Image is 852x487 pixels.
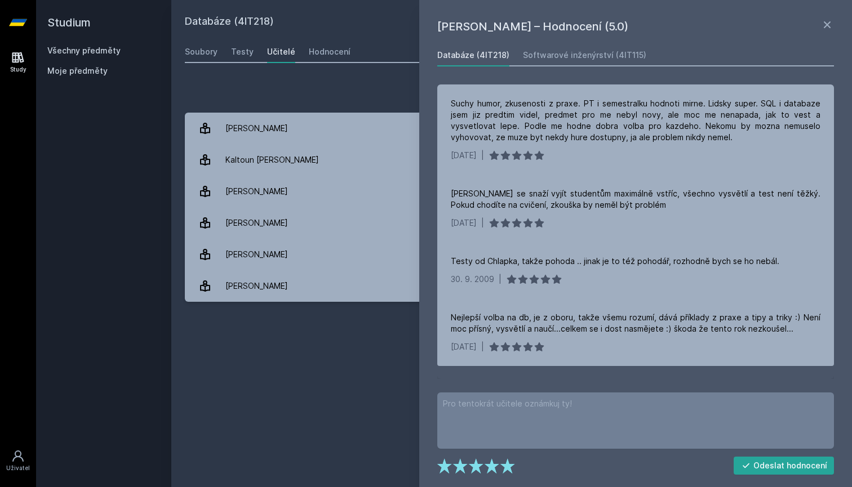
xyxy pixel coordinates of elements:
[185,176,838,207] a: [PERSON_NAME] 9 hodnocení 2.7
[185,207,838,239] a: [PERSON_NAME] 29 hodnocení 4.3
[499,274,502,285] div: |
[451,256,779,267] div: Testy od Chlapka, takže pohoda .. jinak je to též pohodář, rozhodně bych se ho nebál.
[451,98,820,143] div: Suchy humor, zkusenosti z praxe. PT i semestralku hodnoti mirne. Lidsky super. SQL i databaze jse...
[225,212,288,234] div: [PERSON_NAME]
[2,45,34,79] a: Study
[185,113,838,144] a: [PERSON_NAME] 35 hodnocení 4.5
[185,46,218,57] div: Soubory
[185,41,218,63] a: Soubory
[309,46,350,57] div: Hodnocení
[451,150,477,161] div: [DATE]
[185,239,838,270] a: [PERSON_NAME] 2 hodnocení 4.0
[267,46,295,57] div: Učitelé
[451,217,477,229] div: [DATE]
[185,144,838,176] a: Kaltoun [PERSON_NAME] 1 hodnocení 4.0
[2,444,34,478] a: Uživatel
[231,41,254,63] a: Testy
[309,41,350,63] a: Hodnocení
[225,117,288,140] div: [PERSON_NAME]
[225,149,319,171] div: Kaltoun [PERSON_NAME]
[481,217,484,229] div: |
[231,46,254,57] div: Testy
[185,14,712,32] h2: Databáze (4IT218)
[185,270,838,302] a: [PERSON_NAME] 4 hodnocení 5.0
[451,274,494,285] div: 30. 9. 2009
[225,243,288,266] div: [PERSON_NAME]
[6,464,30,472] div: Uživatel
[47,65,108,77] span: Moje předměty
[451,312,820,334] div: Nejlepší volba na db, je z oboru, takže všemu rozumí, dává příklady z praxe a tipy a triky :) Nen...
[225,180,288,203] div: [PERSON_NAME]
[225,275,288,297] div: [PERSON_NAME]
[10,65,26,74] div: Study
[481,150,484,161] div: |
[47,46,121,55] a: Všechny předměty
[451,188,820,211] div: [PERSON_NAME] se snaží vyjít studentům maximálně vstříc, všechno vysvětlí a test není těžký. Poku...
[267,41,295,63] a: Učitelé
